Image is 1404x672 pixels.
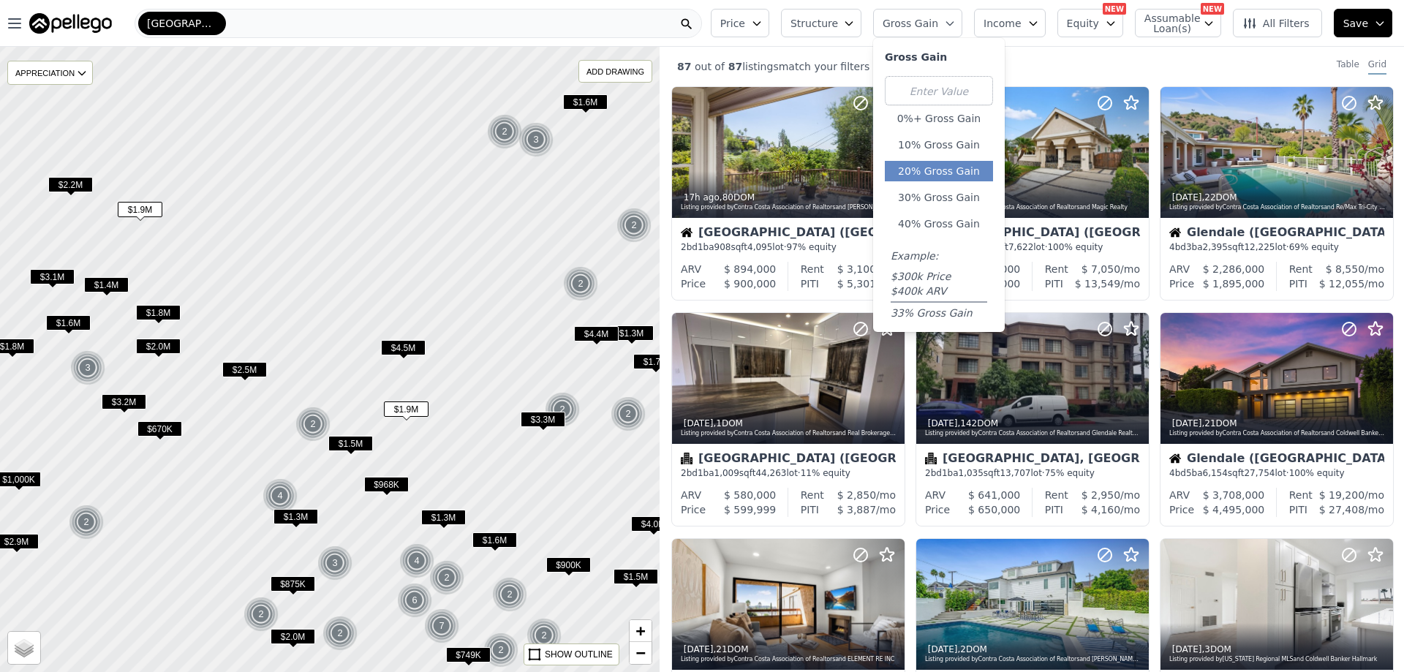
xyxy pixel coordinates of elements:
div: /mo [1063,502,1140,517]
div: 2 [69,505,104,540]
div: 7 [424,608,459,643]
img: House [1169,453,1181,464]
span: $1.9M [384,401,429,417]
div: $1.5M [328,436,373,457]
span: 87 [677,61,691,72]
img: g1.png [429,560,465,595]
span: $ 5,301 [837,278,876,290]
img: g1.png [487,114,523,149]
span: All Filters [1242,16,1310,31]
div: Rent [1045,488,1068,502]
a: Zoom out [630,642,652,664]
span: Income [984,16,1022,31]
img: g1.png [70,350,106,385]
div: 2 [611,396,646,431]
div: NEW [1103,3,1126,15]
time: 2025-09-24 03:17 [684,418,714,429]
div: , 142 DOM [925,418,1141,429]
img: g1.png [483,633,519,668]
button: 40% Gross Gain [885,214,993,234]
img: g1.png [492,577,528,612]
span: [GEOGRAPHIC_DATA] [147,16,217,31]
div: 3 [317,545,352,581]
div: 3 [518,122,554,157]
span: $1.5M [328,436,373,451]
input: Enter Value [885,76,993,105]
img: g1.png [526,618,562,653]
span: $ 650,000 [968,504,1020,516]
span: 7,622 [1008,242,1033,252]
div: Price [1169,276,1194,291]
div: ARV [1169,262,1190,276]
div: Grid [1368,58,1386,75]
div: , 21 DOM [681,643,897,655]
div: [GEOGRAPHIC_DATA] ([GEOGRAPHIC_DATA]) [681,453,896,467]
span: $ 7,050 [1082,263,1120,275]
span: Assumable Loan(s) [1144,13,1191,34]
button: 30% Gross Gain [885,187,993,208]
span: $1.8M [136,305,181,320]
div: $1.3M [273,509,318,530]
div: 2 [616,208,652,243]
div: ARV [1169,488,1190,502]
span: $968K [364,477,409,492]
div: PITI [1289,276,1307,291]
span: 44,263 [755,468,786,478]
div: ARV [681,488,701,502]
button: 10% Gross Gain [885,135,993,155]
span: $ 4,160 [1082,504,1120,516]
div: , 2 DOM [925,643,1141,655]
div: $749K [446,647,491,668]
div: Gross Gain [873,38,1005,332]
div: Listing provided by Contra Costa Association of Realtors and Magic Realty [925,203,1141,212]
div: Rent [1289,488,1313,502]
div: NEW [1201,3,1224,15]
img: House [1169,227,1181,238]
button: Assumable Loan(s) [1135,9,1221,37]
div: $400k ARV [891,284,987,298]
div: Rent [801,488,824,502]
span: $ 3,887 [837,504,876,516]
div: /mo [824,488,896,502]
div: 4 [263,478,298,513]
div: $1.9M [118,202,162,223]
div: $670K [137,421,182,442]
div: 33% Gross Gain [891,306,987,320]
img: g1.png [263,478,298,513]
span: $ 3,100 [837,263,876,275]
span: $ 900,000 [724,278,776,290]
div: /mo [819,276,896,291]
span: Structure [790,16,837,31]
div: [GEOGRAPHIC_DATA] ([GEOGRAPHIC_DATA]) [925,227,1140,241]
div: Glendale ([GEOGRAPHIC_DATA]) [1169,453,1384,467]
img: Condominium [925,453,937,464]
div: Table [1337,58,1359,75]
img: g1.png [295,407,331,442]
a: Zoom in [630,620,652,642]
div: 2 bd 1 ba sqft lot · 97% equity [681,241,896,253]
div: /mo [1313,262,1384,276]
div: PITI [1289,502,1307,517]
div: Rent [801,262,824,276]
a: 17h ago,80DOMListing provided byContra Costa Association of Realtorsand [PERSON_NAME] R. E. Servi... [671,86,904,301]
span: Gross Gain [883,16,938,31]
div: $2.5M [222,362,267,383]
div: 4 [399,543,434,578]
div: Listing provided by Contra Costa Association of Realtors and Coldwell Banker Realty [1169,429,1386,438]
div: , 80 DOM [681,192,897,203]
a: [DATE],21DOMListing provided byContra Costa Association of Realtorsand Coldwell Banker RealtyHous... [1160,312,1392,526]
div: Listing provided by Contra Costa Association of Realtors and Re/Max Tri-City Realty [1169,203,1386,212]
span: $ 2,286,000 [1203,263,1265,275]
div: ARV [681,262,701,276]
span: Equity [1067,16,1099,31]
button: Income [974,9,1046,37]
span: $1.6M [563,94,608,110]
span: − [636,643,646,662]
time: 2025-09-25 22:52 [684,192,720,203]
span: 27,754 [1244,468,1275,478]
div: 2 [483,633,518,668]
div: $1.6M [472,532,517,554]
div: , 21 DOM [1169,418,1386,429]
time: 2025-09-23 13:49 [684,644,714,654]
div: 2 [295,407,331,442]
